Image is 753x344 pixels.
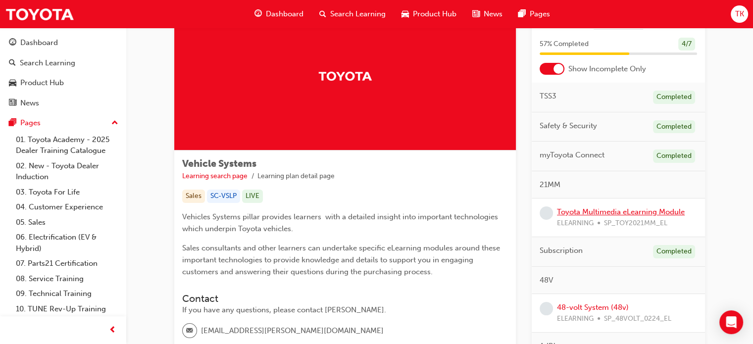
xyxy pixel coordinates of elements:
span: [EMAIL_ADDRESS][PERSON_NAME][DOMAIN_NAME] [201,325,384,337]
a: 05. Sales [12,215,122,230]
span: car-icon [9,79,16,88]
li: Learning plan detail page [257,171,335,182]
a: 03. Toyota For Life [12,185,122,200]
a: 10. TUNE Rev-Up Training [12,301,122,317]
div: Completed [653,245,695,258]
span: learningRecordVerb_NONE-icon [540,302,553,315]
span: Product Hub [413,8,456,20]
span: news-icon [472,8,480,20]
span: car-icon [402,8,409,20]
span: Sales consultants and other learners can undertake specific eLearning modules around these import... [182,244,502,276]
div: 4 / 7 [678,38,695,51]
a: pages-iconPages [510,4,558,24]
span: Show Incomplete Only [568,63,646,75]
div: Completed [653,149,695,163]
div: Completed [653,120,695,134]
span: 21MM [540,179,560,191]
a: 01. Toyota Academy - 2025 Dealer Training Catalogue [12,132,122,158]
span: learningRecordVerb_NONE-icon [540,206,553,220]
span: guage-icon [254,8,262,20]
a: 09. Technical Training [12,286,122,301]
span: pages-icon [9,119,16,128]
a: Learning search page [182,172,248,180]
div: Search Learning [20,57,75,69]
span: search-icon [9,59,16,68]
span: news-icon [9,99,16,108]
span: pages-icon [518,8,526,20]
span: search-icon [319,8,326,20]
button: TK [731,5,748,23]
span: 48V [540,275,553,286]
span: SP_TOY2021MM_EL [604,218,667,229]
a: 02. New - Toyota Dealer Induction [12,158,122,185]
a: Product Hub [4,74,122,92]
span: Vehicles Systems pillar provides learners with a detailed insight into important technologies whi... [182,212,500,233]
div: Product Hub [20,77,64,89]
span: Subscription [540,245,583,256]
h3: Contact [182,293,508,304]
span: prev-icon [109,324,116,337]
span: Vehicle Systems [182,158,256,169]
div: News [20,98,39,109]
a: 07. Parts21 Certification [12,256,122,271]
div: SC-VSLP [207,190,240,203]
button: Pages [4,114,122,132]
span: Dashboard [266,8,303,20]
span: TK [735,8,744,20]
a: 48-volt System (48v) [557,303,629,312]
span: Pages [530,8,550,20]
span: News [484,8,502,20]
a: guage-iconDashboard [247,4,311,24]
a: search-iconSearch Learning [311,4,394,24]
span: myToyota Connect [540,149,604,161]
div: Open Intercom Messenger [719,310,743,334]
span: email-icon [186,325,193,338]
a: Search Learning [4,54,122,72]
span: TSS3 [540,91,556,102]
span: Search Learning [330,8,386,20]
div: If you have any questions, please contact [PERSON_NAME]. [182,304,508,316]
a: news-iconNews [464,4,510,24]
span: 57 % Completed [540,39,589,50]
img: Trak [5,3,74,25]
a: 06. Electrification (EV & Hybrid) [12,230,122,256]
span: guage-icon [9,39,16,48]
span: SP_48VOLT_0224_EL [604,313,671,325]
span: ELEARNING [557,313,594,325]
a: 04. Customer Experience [12,199,122,215]
a: car-iconProduct Hub [394,4,464,24]
div: Pages [20,117,41,129]
div: LIVE [242,190,263,203]
span: Safety & Security [540,120,597,132]
a: News [4,94,122,112]
span: up-icon [111,117,118,130]
span: ELEARNING [557,218,594,229]
div: Dashboard [20,37,58,49]
div: Sales [182,190,205,203]
img: Trak [318,67,372,85]
a: Dashboard [4,34,122,52]
div: Completed [653,91,695,104]
button: DashboardSearch LearningProduct HubNews [4,32,122,114]
a: 08. Service Training [12,271,122,287]
a: Toyota Multimedia eLearning Module [557,207,685,216]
